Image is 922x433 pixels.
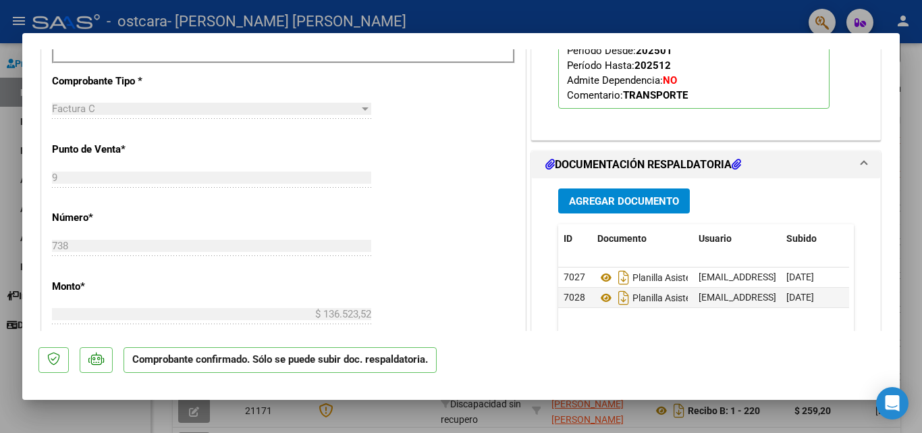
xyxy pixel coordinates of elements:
[52,210,191,226] p: Número
[52,74,191,89] p: Comprobante Tipo *
[545,157,741,173] h1: DOCUMENTACIÓN RESPALDATORIA
[636,45,672,57] strong: 202501
[597,233,647,244] span: Documento
[876,387,909,419] div: Open Intercom Messenger
[848,224,916,253] datatable-header-cell: Acción
[569,195,679,207] span: Agregar Documento
[567,89,688,101] span: Comentario:
[615,267,632,288] i: Descargar documento
[623,89,688,101] strong: TRANSPORTE
[786,233,817,244] span: Subido
[615,287,632,309] i: Descargar documento
[699,233,732,244] span: Usuario
[564,233,572,244] span: ID
[52,142,191,157] p: Punto de Venta
[781,224,848,253] datatable-header-cell: Subido
[564,292,585,303] span: 7028
[52,279,191,295] p: Monto
[693,224,781,253] datatable-header-cell: Usuario
[558,188,690,213] button: Agregar Documento
[663,74,677,86] strong: NO
[52,103,95,115] span: Factura C
[786,292,814,303] span: [DATE]
[597,292,815,303] span: Planilla Asistencia Psicopedagogia [DATE] 2
[558,224,592,253] datatable-header-cell: ID
[532,151,880,178] mat-expansion-panel-header: DOCUMENTACIÓN RESPALDATORIA
[597,272,807,283] span: Planilla Asistencia Psicopedagogia [DATE]
[634,59,671,72] strong: 202512
[124,347,437,374] p: Comprobante confirmado. Sólo se puede subir doc. respaldatoria.
[564,272,585,282] span: 7027
[592,224,693,253] datatable-header-cell: Documento
[786,272,814,282] span: [DATE]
